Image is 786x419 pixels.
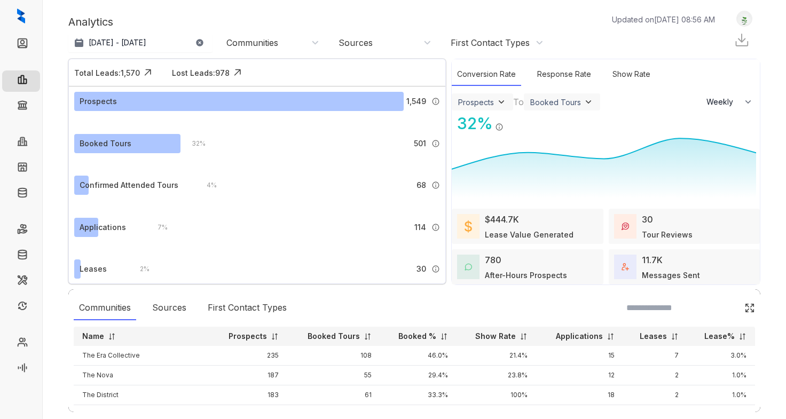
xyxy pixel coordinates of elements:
img: sorting [271,333,279,341]
button: [DATE] - [DATE] [68,33,213,52]
p: Booked Tours [308,331,360,342]
li: Rent Collections [2,220,40,241]
p: Applications [556,331,603,342]
img: Download [734,32,750,48]
img: Info [431,139,440,148]
span: 68 [416,179,426,191]
div: 11.7K [642,254,663,266]
td: 7 [623,346,687,366]
p: Booked % [398,331,436,342]
td: 61 [287,385,380,405]
img: ViewFilterArrow [496,97,507,107]
td: 2 [623,366,687,385]
div: Applications [80,222,126,233]
div: 4 % [196,179,217,191]
li: Maintenance [2,271,40,292]
div: Communities [226,37,278,49]
td: 183 [210,385,287,405]
td: 21.4% [457,346,536,366]
img: sorting [671,333,679,341]
li: Renewals [2,297,40,318]
td: 108 [287,346,380,366]
p: [DATE] - [DATE] [89,37,146,48]
div: Communities [74,296,136,320]
p: Name [82,331,104,342]
div: 32 % [452,112,493,136]
img: UserAvatar [737,13,752,25]
td: 18 [536,385,623,405]
td: 29.4% [380,366,457,385]
div: 780 [485,254,501,266]
div: Conversion Rate [452,63,521,86]
img: logo [17,9,25,23]
div: After-Hours Prospects [485,270,567,281]
div: Booked Tours [80,138,131,149]
p: Analytics [68,14,113,30]
li: Team [2,333,40,354]
img: sorting [520,333,528,341]
button: Weekly [700,92,760,112]
img: SearchIcon [722,303,731,312]
span: 30 [416,263,426,275]
img: Info [431,223,440,232]
span: 1,549 [406,96,426,107]
span: 114 [414,222,426,233]
div: Booked Tours [530,98,581,107]
img: sorting [364,333,372,341]
td: 15 [536,346,623,366]
td: 1.0% [687,385,755,405]
div: Response Rate [532,63,596,86]
td: The Nova [74,366,210,385]
td: 235 [210,346,287,366]
li: Leasing [2,70,40,92]
img: Click Icon [140,65,156,81]
div: Leases [80,263,107,275]
img: sorting [738,333,746,341]
div: 32 % [181,138,206,149]
img: sorting [607,333,615,341]
p: Leases [640,331,667,342]
p: Updated on [DATE] 08:56 AM [612,14,715,25]
span: Weekly [706,97,739,107]
div: 2 % [129,263,150,275]
div: 30 [642,213,653,226]
div: To [513,96,524,108]
div: Lost Leads: 978 [172,67,230,78]
td: 100% [457,385,536,405]
li: Collections [2,96,40,117]
td: 12 [536,366,623,385]
img: TotalFum [622,263,629,271]
td: The District [74,385,210,405]
div: $444.7K [485,213,519,226]
div: Messages Sent [642,270,700,281]
span: 501 [414,138,426,149]
div: Show Rate [607,63,656,86]
img: Click Icon [230,65,246,81]
td: 55 [287,366,380,385]
div: Sources [147,296,192,320]
img: TourReviews [622,223,629,230]
li: Move Outs [2,246,40,267]
td: 3.0% [687,346,755,366]
li: Units [2,158,40,179]
div: Prospects [458,98,494,107]
img: Info [495,123,504,131]
div: Lease Value Generated [485,229,573,240]
div: First Contact Types [451,37,530,49]
div: Tour Reviews [642,229,693,240]
td: 2 [623,385,687,405]
div: Prospects [80,96,117,107]
img: Info [431,181,440,189]
div: First Contact Types [202,296,292,320]
img: Click Icon [744,303,755,313]
div: Total Leads: 1,570 [74,67,140,78]
li: Communities [2,132,40,154]
p: Show Rate [475,331,516,342]
img: ViewFilterArrow [583,97,594,107]
li: Leads [2,34,40,56]
td: 23.8% [457,366,536,385]
td: 33.3% [380,385,457,405]
div: Confirmed Attended Tours [80,179,178,191]
div: 7 % [147,222,168,233]
img: AfterHoursConversations [465,263,472,271]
